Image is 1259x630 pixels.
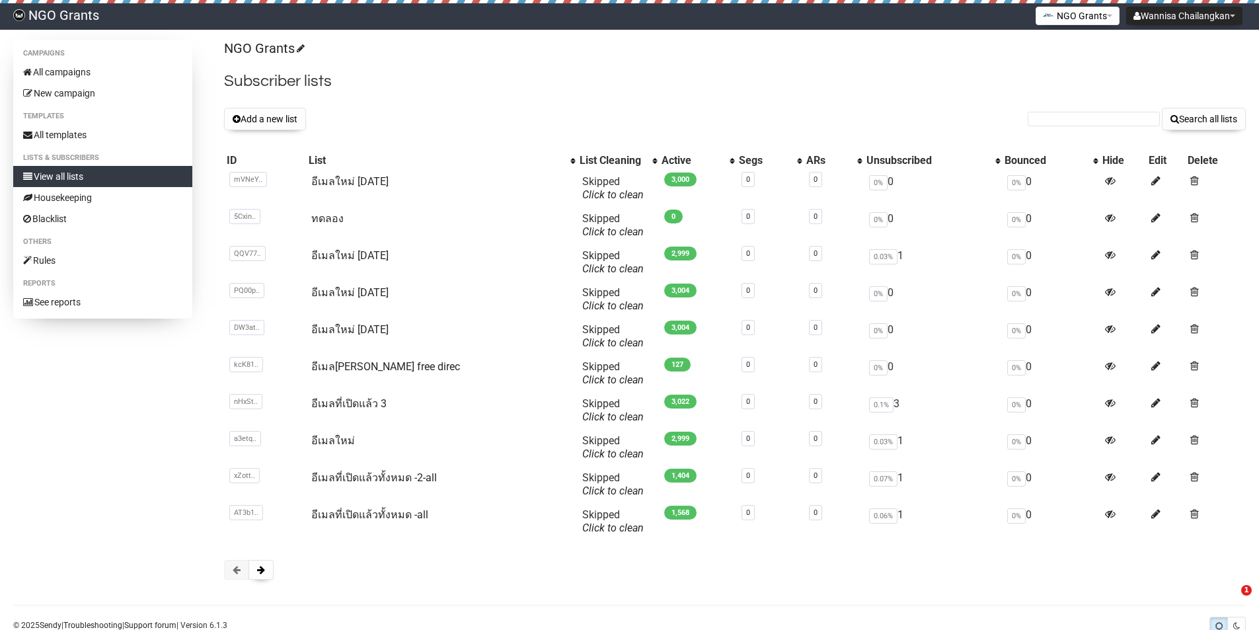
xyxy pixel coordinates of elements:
[869,471,897,487] span: 0.07%
[227,154,303,167] div: ID
[582,471,644,497] span: Skipped
[229,172,267,187] span: mVNeY..
[864,170,1002,207] td: 0
[814,249,818,258] a: 0
[582,485,644,497] a: Click to clean
[1007,175,1026,190] span: 0%
[869,434,897,450] span: 0.03%
[311,471,437,484] a: อีเมลที่เปิดแล้วทั้งหมด -2-all
[1149,154,1183,167] div: Edit
[13,124,192,145] a: All templates
[814,471,818,480] a: 0
[580,154,646,167] div: List Cleaning
[577,151,659,170] th: List Cleaning: No sort applied, activate to apply an ascending sort
[1007,212,1026,227] span: 0%
[664,358,691,372] span: 127
[664,395,697,409] span: 3,022
[662,154,723,167] div: Active
[1241,585,1252,596] span: 1
[869,508,897,524] span: 0.06%
[864,207,1002,244] td: 0
[1002,503,1100,540] td: 0
[1007,249,1026,264] span: 0%
[864,281,1002,318] td: 0
[746,434,750,443] a: 0
[664,432,697,446] span: 2,999
[13,234,192,250] li: Others
[864,151,1002,170] th: Unsubscribed: No sort applied, activate to apply an ascending sort
[582,175,644,201] span: Skipped
[1185,151,1246,170] th: Delete: No sort applied, sorting is disabled
[1007,323,1026,338] span: 0%
[311,286,389,299] a: อีเมลใหม่ [DATE]
[229,468,260,483] span: xZott..
[224,40,303,56] a: NGO Grants
[1162,108,1246,130] button: Search all lists
[864,503,1002,540] td: 1
[869,360,888,375] span: 0%
[1007,471,1026,487] span: 0%
[1002,151,1100,170] th: Bounced: No sort applied, activate to apply an ascending sort
[1007,360,1026,375] span: 0%
[736,151,804,170] th: Segs: No sort applied, activate to apply an ascending sort
[1126,7,1242,25] button: Wannisa Chailangkan
[229,246,266,261] span: QQV77..
[664,469,697,483] span: 1,404
[1007,508,1026,524] span: 0%
[869,397,894,413] span: 0.1%
[664,210,683,223] span: 0
[869,249,897,264] span: 0.03%
[582,323,644,349] span: Skipped
[582,336,644,349] a: Click to clean
[306,151,577,170] th: List: No sort applied, activate to apply an ascending sort
[13,292,192,313] a: See reports
[311,434,355,447] a: อีเมลใหม่
[864,429,1002,466] td: 1
[224,151,306,170] th: ID: No sort applied, sorting is disabled
[1002,318,1100,355] td: 0
[806,154,850,167] div: ARs
[13,166,192,187] a: View all lists
[746,471,750,480] a: 0
[739,154,790,167] div: Segs
[1007,397,1026,413] span: 0%
[582,262,644,275] a: Click to clean
[1043,10,1053,20] img: 2.png
[1002,466,1100,503] td: 0
[864,466,1002,503] td: 1
[13,46,192,61] li: Campaigns
[664,506,697,520] span: 1,568
[311,175,389,188] a: อีเมลใหม่ [DATE]
[582,188,644,201] a: Click to clean
[229,209,260,224] span: 5Cxin..
[1100,151,1146,170] th: Hide: No sort applied, sorting is disabled
[311,397,387,410] a: อีเมลที่เปิดแล้ว 3
[13,276,192,292] li: Reports
[814,397,818,406] a: 0
[124,621,176,630] a: Support forum
[664,284,697,297] span: 3,004
[63,621,122,630] a: Troubleshooting
[746,360,750,369] a: 0
[746,249,750,258] a: 0
[229,320,264,335] span: DW3at..
[1002,244,1100,281] td: 0
[309,154,564,167] div: List
[1188,154,1243,167] div: Delete
[664,247,697,260] span: 2,999
[864,318,1002,355] td: 0
[1005,154,1087,167] div: Bounced
[866,154,989,167] div: Unsubscribed
[664,321,697,335] span: 3,004
[229,505,263,520] span: AT3b1..
[582,249,644,275] span: Skipped
[869,175,888,190] span: 0%
[224,69,1246,93] h2: Subscriber lists
[864,244,1002,281] td: 1
[229,283,264,298] span: PQ00p..
[13,61,192,83] a: All campaigns
[804,151,863,170] th: ARs: No sort applied, activate to apply an ascending sort
[1002,281,1100,318] td: 0
[746,397,750,406] a: 0
[746,323,750,332] a: 0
